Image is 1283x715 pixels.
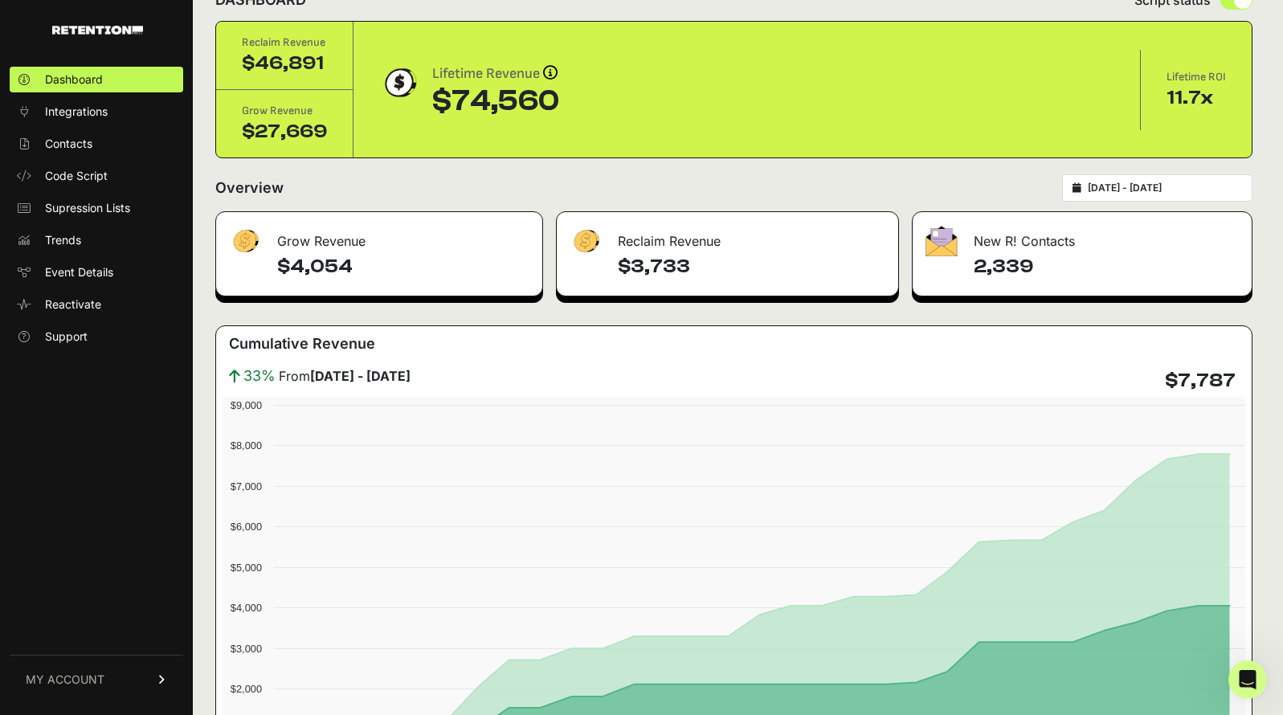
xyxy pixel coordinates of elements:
[231,399,262,411] text: $9,000
[229,226,261,257] img: fa-dollar-13500eef13a19c4ab2b9ed9ad552e47b0d9fc28b02b83b90ba0e00f96d6372e9.png
[1167,85,1226,111] div: 11.7x
[52,26,143,35] img: Retention.com
[432,85,559,117] div: $74,560
[216,212,542,260] div: Grow Revenue
[231,643,262,655] text: $3,000
[231,562,262,574] text: $5,000
[10,163,183,189] a: Code Script
[618,254,885,280] h4: $3,733
[10,227,183,253] a: Trends
[45,104,108,120] span: Integrations
[10,324,183,349] a: Support
[229,333,375,355] h3: Cumulative Revenue
[231,602,262,614] text: $4,000
[1167,69,1226,85] div: Lifetime ROI
[242,119,327,145] div: $27,669
[45,71,103,88] span: Dashboard
[913,212,1252,260] div: New R! Contacts
[925,226,958,256] img: fa-envelope-19ae18322b30453b285274b1b8af3d052b27d846a4fbe8435d1a52b978f639a2.png
[45,232,81,248] span: Trends
[242,51,327,76] div: $46,891
[45,329,88,345] span: Support
[45,200,130,216] span: Supression Lists
[277,254,529,280] h4: $4,054
[231,480,262,492] text: $7,000
[45,264,113,280] span: Event Details
[10,292,183,317] a: Reactivate
[10,67,183,92] a: Dashboard
[242,35,327,51] div: Reclaim Revenue
[279,366,411,386] span: From
[243,365,276,387] span: 33%
[570,226,602,257] img: fa-dollar-13500eef13a19c4ab2b9ed9ad552e47b0d9fc28b02b83b90ba0e00f96d6372e9.png
[310,368,411,384] strong: [DATE] - [DATE]
[45,296,101,313] span: Reactivate
[242,103,327,119] div: Grow Revenue
[432,63,559,85] div: Lifetime Revenue
[10,195,183,221] a: Supression Lists
[231,439,262,451] text: $8,000
[1165,368,1236,394] h4: $7,787
[1228,660,1267,699] iframe: Intercom live chat
[45,136,92,152] span: Contacts
[10,259,183,285] a: Event Details
[10,99,183,125] a: Integrations
[215,177,284,199] h2: Overview
[26,672,104,688] span: MY ACCOUNT
[557,212,897,260] div: Reclaim Revenue
[10,131,183,157] a: Contacts
[231,521,262,533] text: $6,000
[231,683,262,695] text: $2,000
[10,655,183,704] a: MY ACCOUNT
[974,254,1239,280] h4: 2,339
[45,168,108,184] span: Code Script
[379,63,419,103] img: dollar-coin-05c43ed7efb7bc0c12610022525b4bbbb207c7efeef5aecc26f025e68dcafac9.png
